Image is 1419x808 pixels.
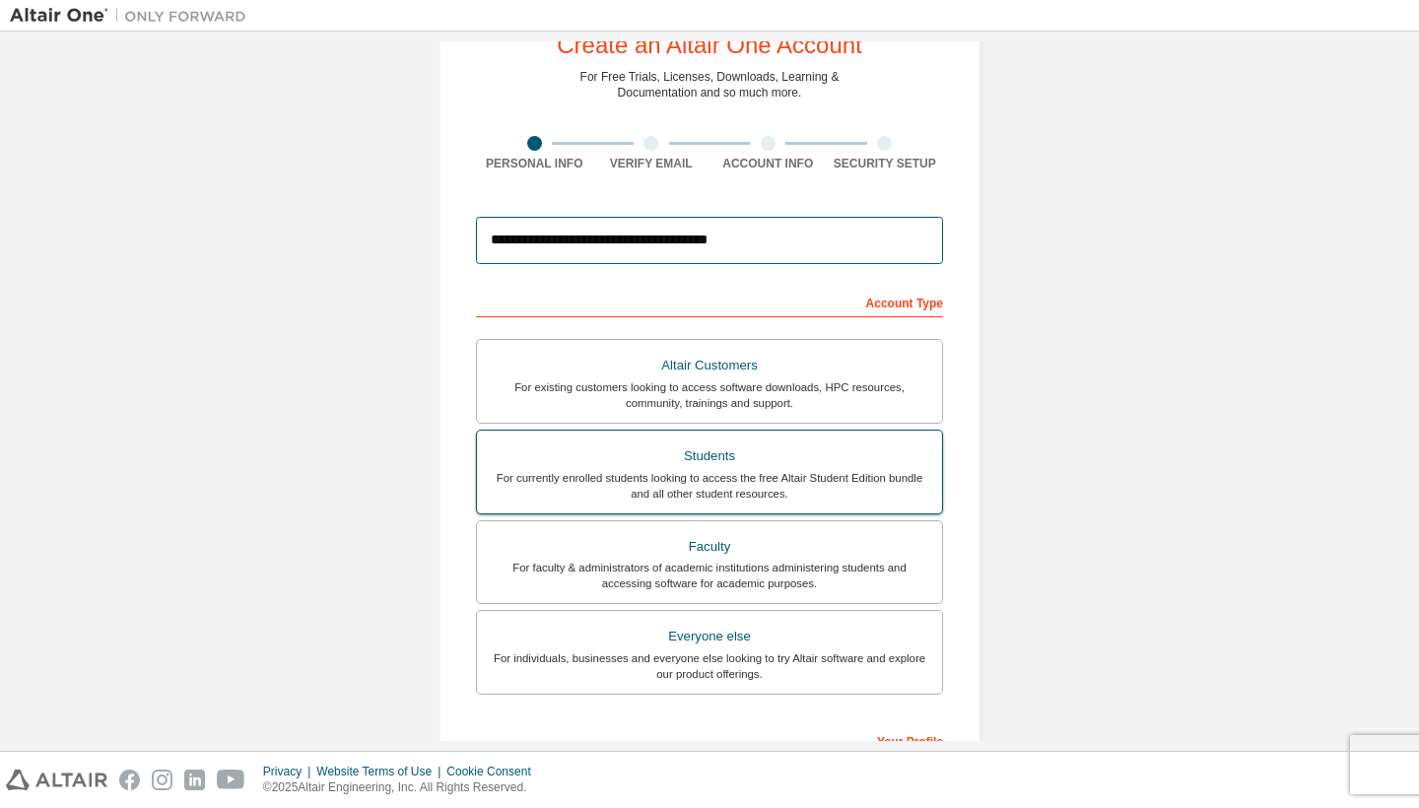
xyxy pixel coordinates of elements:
[489,352,930,379] div: Altair Customers
[489,650,930,682] div: For individuals, businesses and everyone else looking to try Altair software and explore our prod...
[263,764,316,779] div: Privacy
[263,779,543,796] p: © 2025 Altair Engineering, Inc. All Rights Reserved.
[10,6,256,26] img: Altair One
[489,470,930,502] div: For currently enrolled students looking to access the free Altair Student Edition bundle and all ...
[476,286,943,317] div: Account Type
[557,34,862,57] div: Create an Altair One Account
[184,770,205,790] img: linkedin.svg
[217,770,245,790] img: youtube.svg
[316,764,446,779] div: Website Terms of Use
[827,156,944,171] div: Security Setup
[489,560,930,591] div: For faculty & administrators of academic institutions administering students and accessing softwa...
[446,764,542,779] div: Cookie Consent
[593,156,710,171] div: Verify Email
[489,442,930,470] div: Students
[476,156,593,171] div: Personal Info
[580,69,840,101] div: For Free Trials, Licenses, Downloads, Learning & Documentation and so much more.
[119,770,140,790] img: facebook.svg
[709,156,827,171] div: Account Info
[152,770,172,790] img: instagram.svg
[489,379,930,411] div: For existing customers looking to access software downloads, HPC resources, community, trainings ...
[476,724,943,756] div: Your Profile
[6,770,107,790] img: altair_logo.svg
[489,533,930,561] div: Faculty
[489,623,930,650] div: Everyone else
